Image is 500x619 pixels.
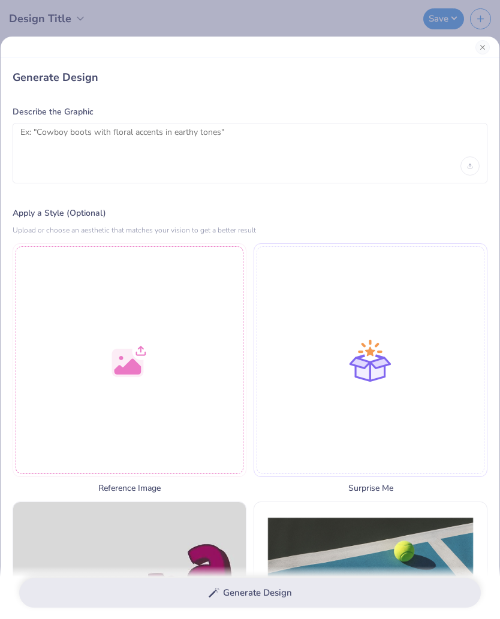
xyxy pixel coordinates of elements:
label: Describe the Graphic [13,106,487,118]
div: Upload or choose an aesthetic that matches your vision to get a better result [13,224,487,236]
div: Generate Design [13,70,487,84]
span: Reference Image [13,482,246,494]
button: Close [475,40,490,55]
label: Apply a Style (Optional) [13,207,487,219]
div: Upload image [460,156,480,176]
span: Surprise Me [254,482,487,494]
